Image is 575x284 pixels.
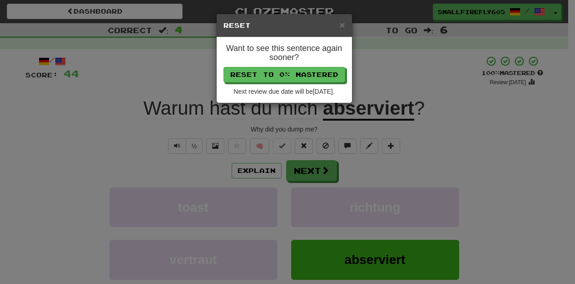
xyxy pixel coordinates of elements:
button: Reset to 0% Mastered [223,67,345,82]
h5: Reset [223,21,345,30]
div: Next review due date will be [DATE] . [223,87,345,96]
span: × [339,20,345,30]
button: Close [339,20,345,30]
h4: Want to see this sentence again sooner? [223,44,345,62]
